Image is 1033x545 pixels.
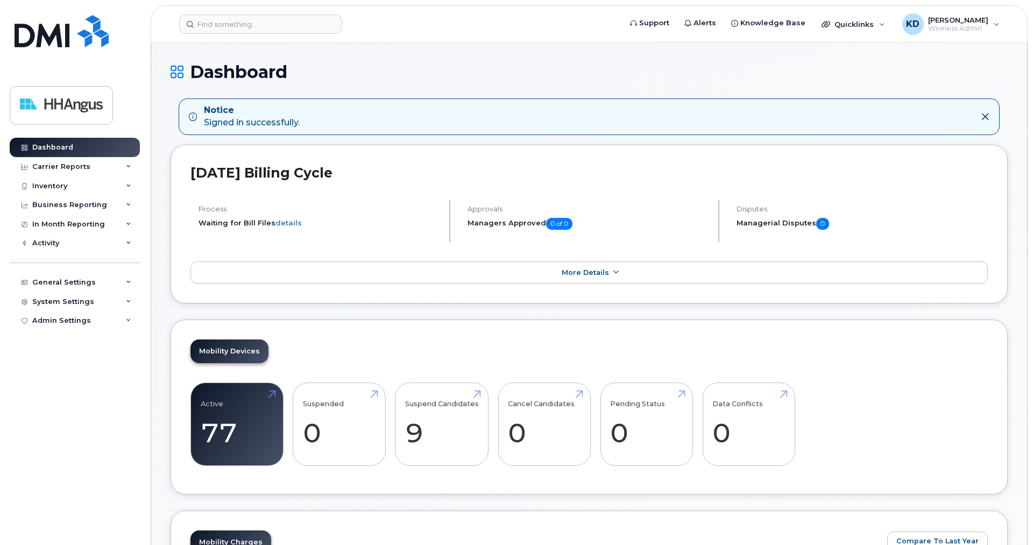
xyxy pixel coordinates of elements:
a: details [275,218,302,227]
a: Data Conflicts 0 [712,389,785,460]
h5: Managerial Disputes [737,218,988,230]
a: Pending Status 0 [610,389,683,460]
a: Suspended 0 [303,389,376,460]
h2: [DATE] Billing Cycle [190,165,988,181]
strong: Notice [204,104,300,117]
a: Mobility Devices [190,339,268,363]
a: Suspend Candidates 9 [405,389,479,460]
a: Active 77 [201,389,273,460]
a: Cancel Candidates 0 [508,389,581,460]
h4: Approvals [468,205,709,213]
h4: Disputes [737,205,988,213]
span: 0 of 0 [546,218,572,230]
li: Waiting for Bill Files [199,218,440,228]
span: 0 [816,218,829,230]
div: Signed in successfully. [204,104,300,129]
h1: Dashboard [171,62,1008,81]
h4: Process [199,205,440,213]
h5: Managers Approved [468,218,709,230]
span: More Details [562,268,609,277]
